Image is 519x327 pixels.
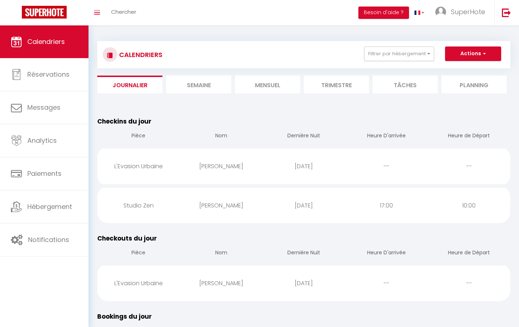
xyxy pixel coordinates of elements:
[97,76,162,93] li: Journalier
[97,117,152,126] span: Checkins du jour
[263,243,345,264] th: Dernière Nuit
[263,194,345,217] div: [DATE]
[97,194,180,217] div: Studio Zen
[97,243,180,264] th: Pièce
[345,126,428,147] th: Heure D'arrivée
[345,194,428,217] div: 17:00
[235,76,300,93] li: Mensuel
[97,271,180,295] div: L'Evasion Urbaine
[166,76,231,93] li: Semaine
[180,194,263,217] div: [PERSON_NAME]
[263,271,345,295] div: [DATE]
[6,3,28,25] button: Ouvrir le widget de chat LiveChat
[111,8,136,16] span: Chercher
[22,6,67,19] img: Super Booking
[428,271,510,295] div: --
[441,76,507,93] li: Planning
[97,126,180,147] th: Pièce
[358,7,409,19] button: Besoin d'aide ?
[97,312,152,321] span: Bookings du jour
[27,169,62,178] span: Paiements
[263,154,345,178] div: [DATE]
[27,70,70,79] span: Réservations
[97,154,180,178] div: L'Evasion Urbaine
[180,126,263,147] th: Nom
[97,234,157,243] span: Checkouts du jour
[117,47,162,63] h3: CALENDRIERS
[502,8,511,17] img: logout
[304,76,369,93] li: Trimestre
[27,202,72,211] span: Hébergement
[263,126,345,147] th: Dernière Nuit
[451,7,485,16] span: SuperHote
[345,243,428,264] th: Heure D'arrivée
[27,37,65,46] span: Calendriers
[180,154,263,178] div: [PERSON_NAME]
[445,47,501,61] button: Actions
[428,154,510,178] div: --
[428,194,510,217] div: 10:00
[364,47,434,61] button: Filtrer par hébergement
[435,7,446,17] img: ...
[345,271,428,295] div: --
[180,243,263,264] th: Nom
[27,136,57,145] span: Analytics
[27,103,60,112] span: Messages
[345,154,428,178] div: --
[373,76,438,93] li: Tâches
[180,271,263,295] div: [PERSON_NAME]
[28,235,69,244] span: Notifications
[428,243,510,264] th: Heure de Départ
[428,126,510,147] th: Heure de Départ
